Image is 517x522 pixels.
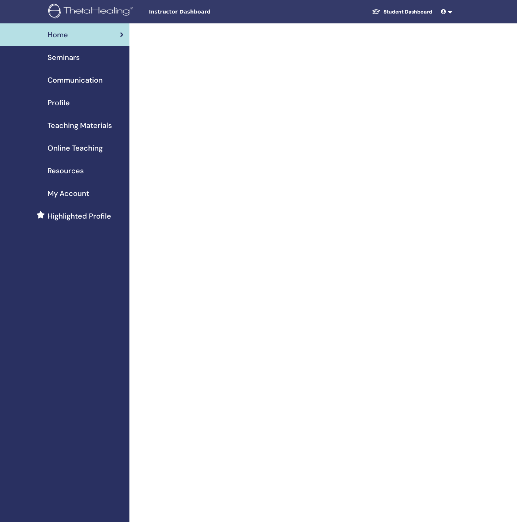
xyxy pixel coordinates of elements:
span: Resources [48,165,84,176]
span: Seminars [48,52,80,63]
img: logo.png [48,4,136,20]
span: My Account [48,188,89,199]
span: Profile [48,97,70,108]
span: Home [48,29,68,40]
span: Online Teaching [48,143,103,154]
span: Highlighted Profile [48,211,111,222]
span: Instructor Dashboard [149,8,258,16]
a: Student Dashboard [366,5,438,19]
span: Teaching Materials [48,120,112,131]
img: graduation-cap-white.svg [372,8,381,15]
span: Communication [48,75,103,86]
